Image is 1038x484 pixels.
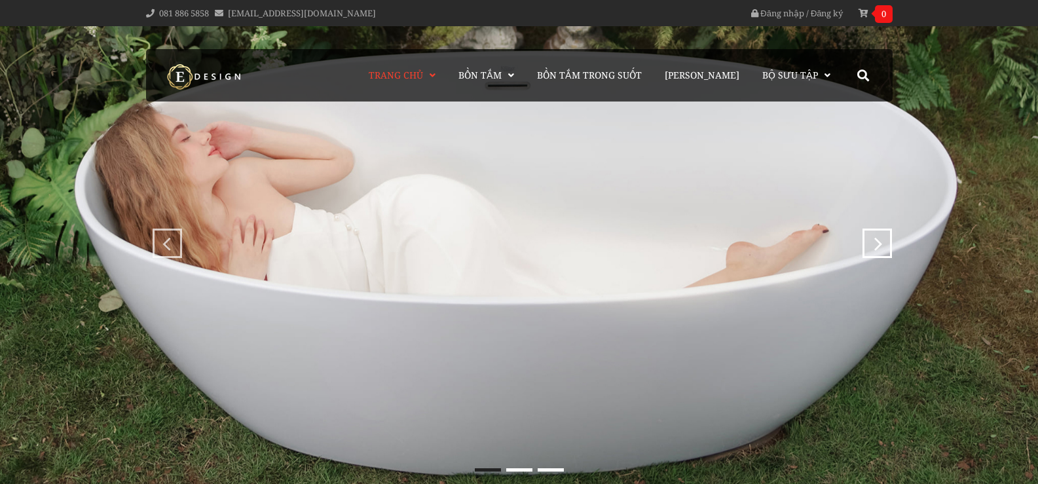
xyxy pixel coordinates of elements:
span: Bộ Sưu Tập [762,69,818,81]
a: Bồn Tắm [449,49,524,102]
a: Bồn Tắm Trong Suốt [527,49,652,102]
span: / [806,7,809,19]
span: Bồn Tắm [458,69,502,81]
a: Trang chủ [362,49,445,102]
span: Trang chủ [369,69,423,81]
div: prev [156,229,172,245]
span: 0 [875,5,893,23]
div: next [866,229,882,245]
a: [PERSON_NAME] [655,49,749,102]
a: Bộ Sưu Tập [752,49,840,102]
span: [PERSON_NAME] [665,69,739,81]
img: logo Kreiner Germany - Edesign Interior [156,64,254,90]
a: [EMAIL_ADDRESS][DOMAIN_NAME] [228,7,376,19]
a: 081 886 5858 [159,7,209,19]
span: Bồn Tắm Trong Suốt [537,69,642,81]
